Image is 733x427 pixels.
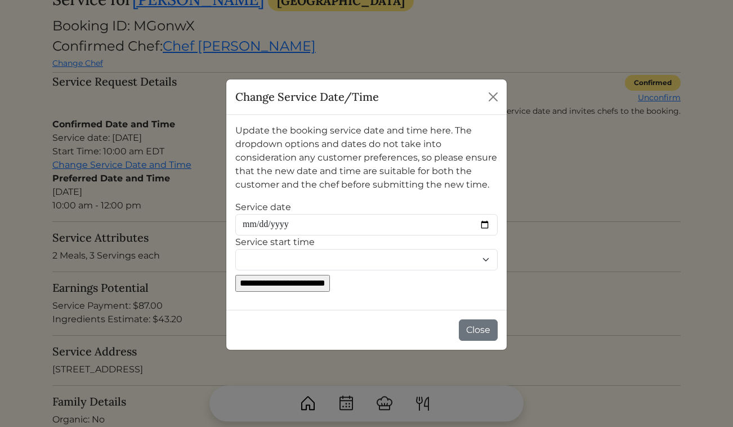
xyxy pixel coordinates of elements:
label: Service start time [235,235,315,249]
h5: Change Service Date/Time [235,88,379,105]
button: Close [459,319,498,341]
button: Close [484,88,502,106]
p: Update the booking service date and time here. The dropdown options and dates do not take into co... [235,124,498,192]
label: Service date [235,201,291,214]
